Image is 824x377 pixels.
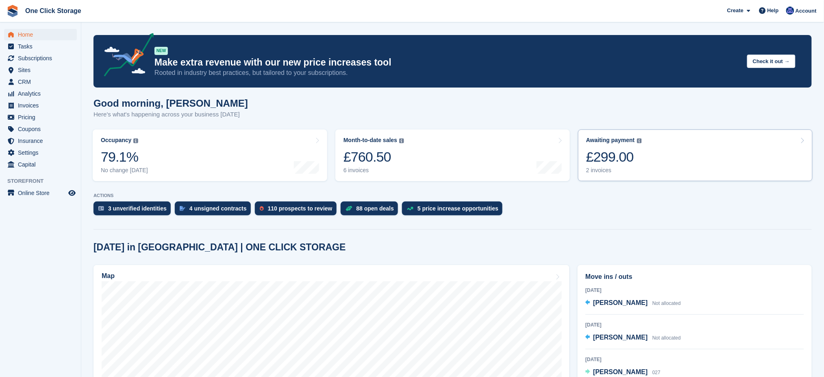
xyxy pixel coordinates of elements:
[637,138,642,143] img: icon-info-grey-7440780725fd019a000dd9b08b2336e03edf1995a4989e88bcd33f0948082b44.svg
[585,287,804,294] div: [DATE]
[93,193,812,198] p: ACTIONS
[98,206,104,211] img: verify_identity-adf6edd0f0f0b5bbfe63781bf79b02c33cf7c696d77639b501bdc392416b5a36.svg
[4,29,77,40] a: menu
[593,299,648,306] span: [PERSON_NAME]
[18,147,67,158] span: Settings
[4,53,77,64] a: menu
[101,137,131,144] div: Occupancy
[18,159,67,170] span: Capital
[593,368,648,375] span: [PERSON_NAME]
[101,149,148,165] div: 79.1%
[18,135,67,147] span: Insurance
[7,177,81,185] span: Storefront
[93,129,327,181] a: Occupancy 79.1% No change [DATE]
[4,159,77,170] a: menu
[268,205,333,212] div: 110 prospects to review
[796,7,817,15] span: Account
[255,202,341,219] a: 110 prospects to review
[747,55,796,68] button: Check it out →
[97,33,154,79] img: price-adjustments-announcement-icon-8257ccfd72463d97f412b2fc003d46551f7dbcb40ab6d574587a9cd5c0d94...
[335,129,570,181] a: Month-to-date sales £760.50 6 invoices
[108,205,167,212] div: 3 unverified identities
[18,76,67,88] span: CRM
[585,298,681,309] a: [PERSON_NAME] Not allocated
[578,129,813,181] a: Awaiting payment £299.00 2 invoices
[93,98,248,109] h1: Good morning, [PERSON_NAME]
[22,4,85,18] a: One Click Storage
[344,137,397,144] div: Month-to-date sales
[18,187,67,199] span: Online Store
[18,112,67,123] span: Pricing
[341,202,402,219] a: 88 open deals
[4,76,77,88] a: menu
[586,167,642,174] div: 2 invoices
[593,334,648,341] span: [PERSON_NAME]
[727,7,744,15] span: Create
[93,202,175,219] a: 3 unverified identities
[4,41,77,52] a: menu
[786,7,794,15] img: Thomas
[399,138,404,143] img: icon-info-grey-7440780725fd019a000dd9b08b2336e03edf1995a4989e88bcd33f0948082b44.svg
[154,57,741,68] p: Make extra revenue with our new price increases tool
[586,149,642,165] div: £299.00
[585,321,804,329] div: [DATE]
[18,64,67,76] span: Sites
[407,207,413,210] img: price_increase_opportunities-93ffe204e8149a01c8c9dc8f82e8f89637d9d84a8eef4429ea346261dce0b2c0.svg
[402,202,507,219] a: 5 price increase opportunities
[4,123,77,135] a: menu
[154,47,168,55] div: NEW
[93,110,248,119] p: Here's what's happening across your business [DATE]
[585,272,804,282] h2: Move ins / outs
[189,205,247,212] div: 4 unsigned contracts
[585,333,681,343] a: [PERSON_NAME] Not allocated
[175,202,255,219] a: 4 unsigned contracts
[357,205,394,212] div: 88 open deals
[93,242,346,253] h2: [DATE] in [GEOGRAPHIC_DATA] | ONE CLICK STORAGE
[154,68,741,77] p: Rooted in industry best practices, but tailored to your subscriptions.
[4,88,77,99] a: menu
[67,188,77,198] a: Preview store
[4,64,77,76] a: menu
[18,123,67,135] span: Coupons
[4,147,77,158] a: menu
[18,88,67,99] span: Analytics
[18,29,67,40] span: Home
[586,137,635,144] div: Awaiting payment
[101,167,148,174] div: No change [DATE]
[18,41,67,52] span: Tasks
[4,100,77,111] a: menu
[585,356,804,363] div: [DATE]
[344,149,404,165] div: £760.50
[260,206,264,211] img: prospect-51fa495bee0391a8d652442698ab0144808aea92771e9ea1ae160a38d050c398.svg
[652,300,681,306] span: Not allocated
[652,335,681,341] span: Not allocated
[18,100,67,111] span: Invoices
[652,370,661,375] span: 027
[346,206,352,211] img: deal-1b604bf984904fb50ccaf53a9ad4b4a5d6e5aea283cecdc64d6e3604feb123c2.svg
[4,112,77,123] a: menu
[417,205,498,212] div: 5 price increase opportunities
[4,187,77,199] a: menu
[7,5,19,17] img: stora-icon-8386f47178a22dfd0bd8f6a31ec36ba5ce8667c1dd55bd0f319d3a0aa187defe.svg
[102,272,115,280] h2: Map
[180,206,185,211] img: contract_signature_icon-13c848040528278c33f63329250d36e43548de30e8caae1d1a13099fd9432cc5.svg
[4,135,77,147] a: menu
[133,138,138,143] img: icon-info-grey-7440780725fd019a000dd9b08b2336e03edf1995a4989e88bcd33f0948082b44.svg
[18,53,67,64] span: Subscriptions
[767,7,779,15] span: Help
[344,167,404,174] div: 6 invoices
